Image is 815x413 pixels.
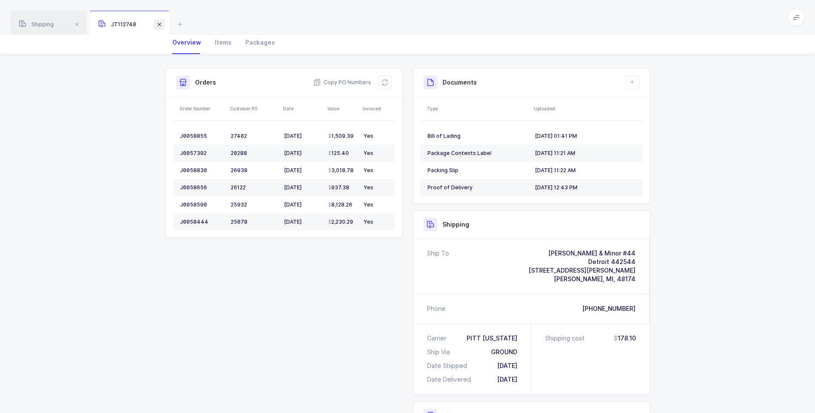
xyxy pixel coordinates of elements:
[427,150,528,157] div: Package Contents Label
[284,219,321,225] div: [DATE]
[427,304,446,313] div: Phone
[231,219,277,225] div: 25078
[328,133,354,140] span: 1,509.39
[328,184,349,191] span: 937.38
[363,105,393,112] div: Invoiced
[427,249,449,283] div: Ship To
[284,150,321,157] div: [DATE]
[363,133,373,139] span: Yes
[19,21,54,27] span: Shipping
[535,133,635,140] div: [DATE] 01:41 PM
[427,348,453,356] div: Ship Via
[427,133,528,140] div: Bill of Lading
[180,150,224,157] div: J0057392
[230,105,278,112] div: Customer PO
[443,78,477,87] h3: Documents
[284,201,321,208] div: [DATE]
[535,167,635,174] div: [DATE] 11:22 AM
[582,304,635,313] div: [PHONE_NUMBER]
[427,334,450,343] div: Carrier
[231,167,277,174] div: 26938
[363,219,373,225] span: Yes
[443,220,469,229] h3: Shipping
[180,184,224,191] div: J0058656
[231,184,277,191] div: 26122
[614,334,636,343] span: 178.10
[180,133,224,140] div: J0058855
[427,184,528,191] div: Proof of Delivery
[363,184,373,191] span: Yes
[363,150,373,156] span: Yes
[328,201,352,208] span: 8,128.26
[535,150,635,157] div: [DATE] 11:21 AM
[491,348,517,356] div: GROUND
[231,150,277,157] div: 20288
[327,105,357,112] div: Value
[427,361,470,370] div: Date Shipped
[208,31,238,54] div: Items
[497,375,517,384] div: [DATE]
[363,201,373,208] span: Yes
[427,375,474,384] div: Date Delivered
[535,184,635,191] div: [DATE] 12:43 PM
[284,167,321,174] div: [DATE]
[313,78,371,87] button: Copy PO Numbers
[328,219,353,225] span: 2,230.29
[180,201,224,208] div: J0058590
[283,105,322,112] div: Date
[98,21,136,27] span: JT112748
[528,266,635,275] div: [STREET_ADDRESS][PERSON_NAME]
[328,167,354,174] span: 3,018.78
[497,361,517,370] div: [DATE]
[534,105,640,112] div: Uploaded
[238,31,282,54] div: Packages
[180,167,224,174] div: J0058830
[554,275,635,282] span: [PERSON_NAME], MI, 48174
[231,133,277,140] div: 27402
[231,201,277,208] div: 25932
[180,105,225,112] div: Order Number
[467,334,517,343] div: PITT [US_STATE]
[427,105,529,112] div: Type
[545,334,588,343] div: Shipping cost
[328,150,349,157] span: 125.40
[284,133,321,140] div: [DATE]
[528,249,635,258] div: [PERSON_NAME] & Minor #44
[427,167,528,174] div: Packing Slip
[284,184,321,191] div: [DATE]
[165,31,208,54] div: Overview
[363,167,373,173] span: Yes
[180,219,224,225] div: J0058444
[195,78,216,87] h3: Orders
[528,258,635,266] div: Detroit 442544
